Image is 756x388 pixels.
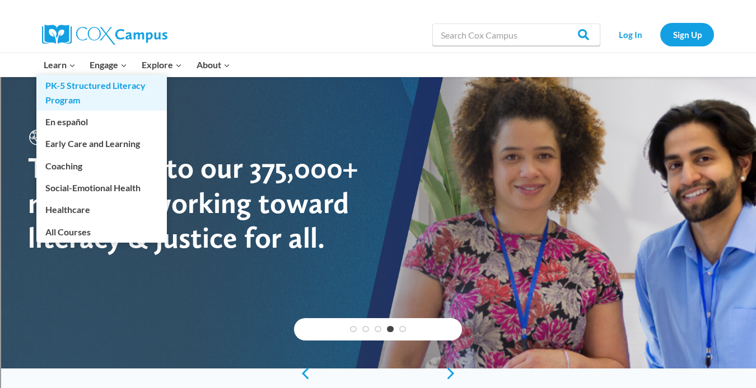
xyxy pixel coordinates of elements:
[4,15,752,25] div: Sort New > Old
[36,155,167,176] a: Coaching
[42,25,167,45] img: Cox Campus
[4,4,752,15] div: Sort A > Z
[4,55,752,65] div: Sign out
[36,133,167,154] a: Early Care and Learning
[4,65,752,75] div: Rename
[36,199,167,220] a: Healthcare
[36,53,237,77] nav: Primary Navigation
[606,23,714,46] nav: Secondary Navigation
[4,75,752,85] div: Move To ...
[606,23,655,46] a: Log In
[4,35,752,45] div: Delete
[189,53,237,77] button: Child menu of About
[134,53,189,77] button: Child menu of Explore
[4,45,752,55] div: Options
[660,23,714,46] a: Sign Up
[36,53,83,77] button: Child menu of Learn
[432,23,600,46] input: Search Cox Campus
[36,221,167,242] a: All Courses
[36,177,167,198] a: Social-Emotional Health
[36,75,167,111] a: PK-5 Structured Literacy Program
[4,25,752,35] div: Move To ...
[36,111,167,133] a: En español
[83,53,135,77] button: Child menu of Engage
